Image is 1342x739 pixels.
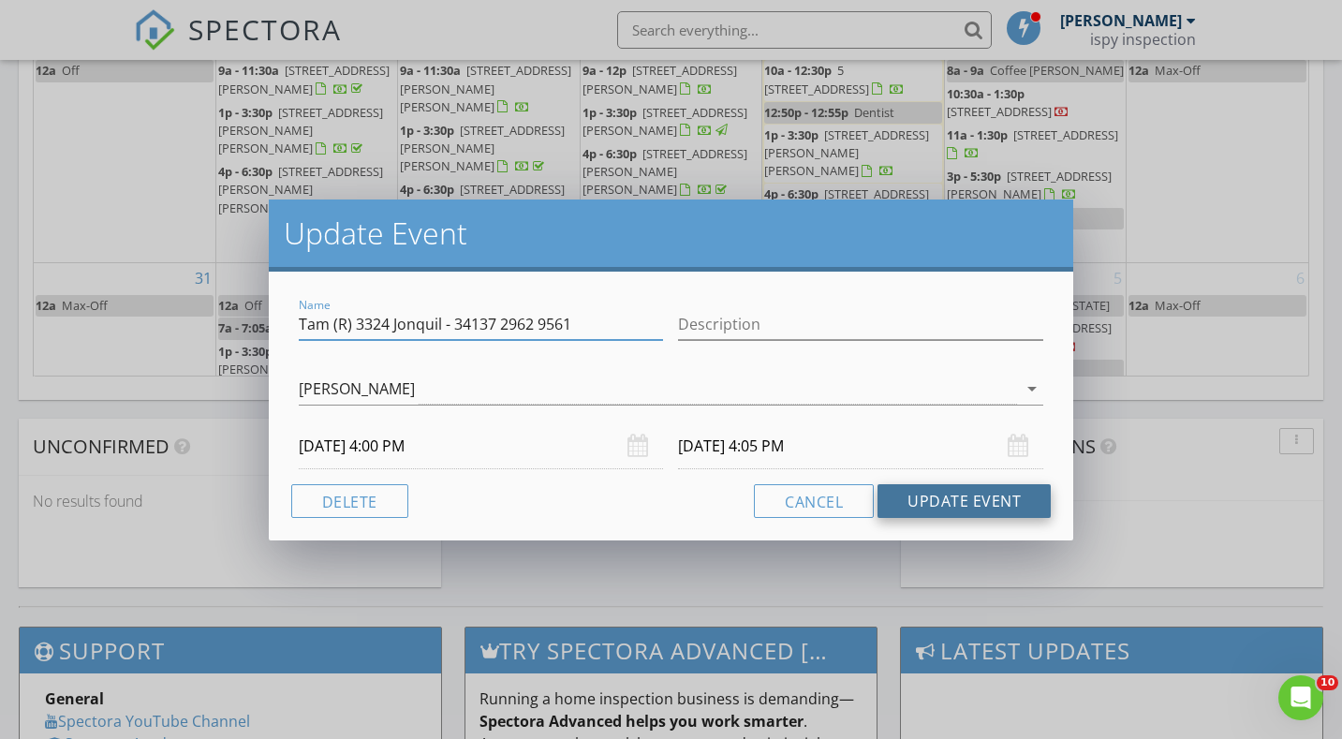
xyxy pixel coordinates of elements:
span: 10 [1317,675,1338,690]
h2: Update Event [284,214,1059,252]
button: Delete [291,484,408,518]
div: [PERSON_NAME] [299,380,415,397]
iframe: Intercom live chat [1278,675,1323,720]
button: Update Event [877,484,1051,518]
input: Select date [678,423,1043,469]
button: Cancel [754,484,874,518]
i: arrow_drop_down [1021,377,1043,400]
input: Select date [299,423,664,469]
